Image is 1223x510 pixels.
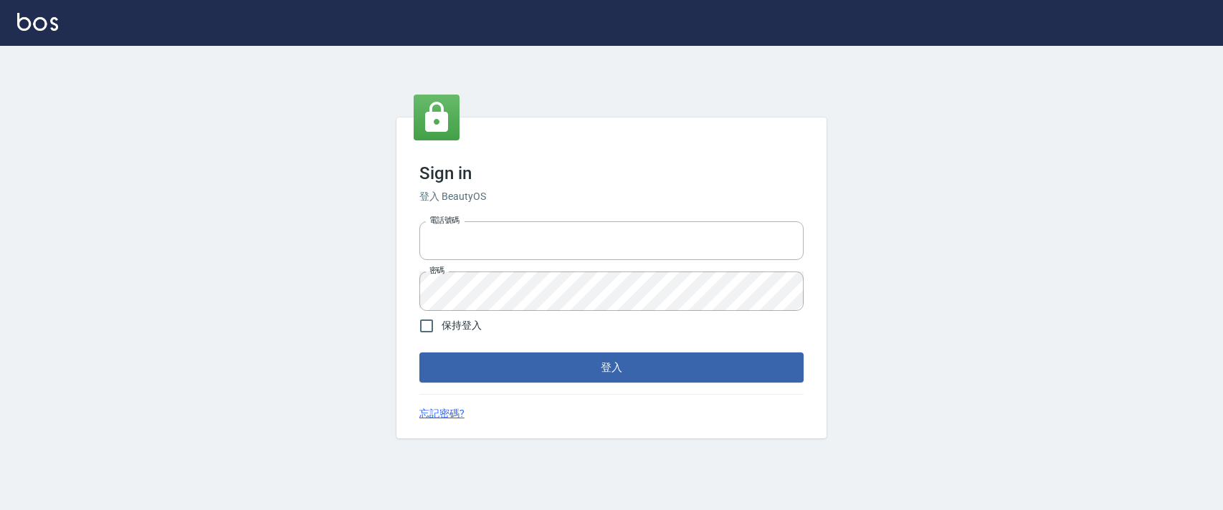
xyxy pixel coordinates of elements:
h3: Sign in [419,163,804,183]
button: 登入 [419,352,804,382]
h6: 登入 BeautyOS [419,189,804,204]
span: 保持登入 [442,318,482,333]
label: 電話號碼 [429,215,460,226]
img: Logo [17,13,58,31]
label: 密碼 [429,265,444,276]
a: 忘記密碼? [419,406,465,421]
